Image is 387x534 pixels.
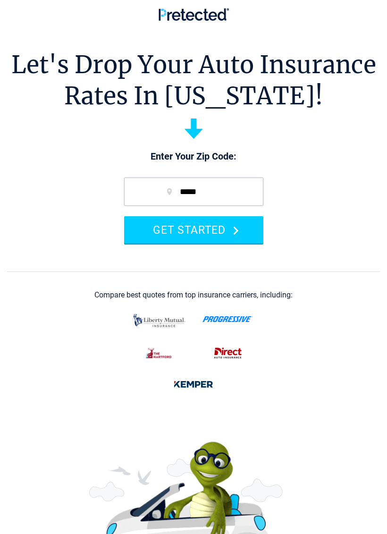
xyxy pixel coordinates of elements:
[11,50,376,111] h1: Let's Drop Your Auto Insurance Rates In [US_STATE]!
[115,150,273,163] p: Enter Your Zip Code:
[124,178,263,206] input: zip code
[168,374,219,394] img: kemper
[124,216,263,243] button: GET STARTED
[131,309,188,332] img: liberty
[159,8,229,21] img: Pretected Logo
[94,291,293,299] div: Compare best quotes from top insurance carriers, including:
[209,343,247,363] img: direct
[141,343,178,363] img: thehartford
[202,316,253,322] img: progressive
